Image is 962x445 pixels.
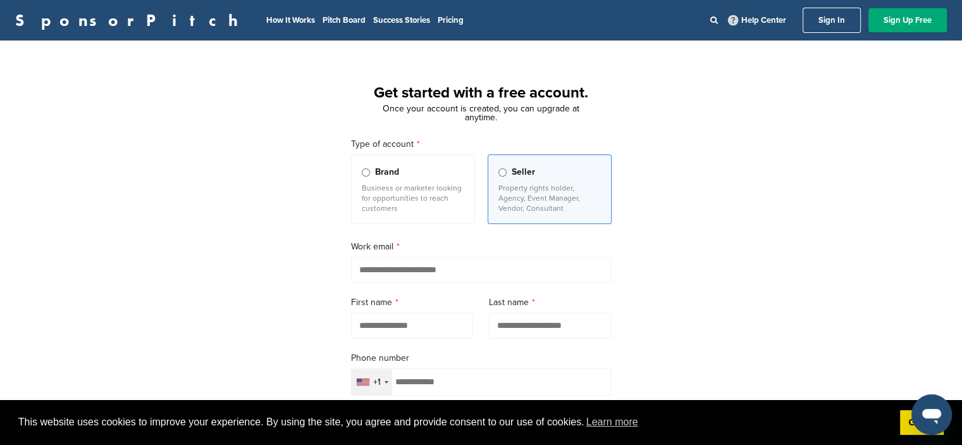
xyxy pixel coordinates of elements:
[900,410,944,436] a: dismiss cookie message
[351,137,612,151] label: Type of account
[362,168,370,177] input: Brand Business or marketer looking for opportunities to reach customers
[352,369,392,395] div: Selected country
[351,296,474,310] label: First name
[373,15,430,25] a: Success Stories
[373,378,381,387] div: +1
[18,413,890,432] span: This website uses cookies to improve your experience. By using the site, you agree and provide co...
[584,413,640,432] a: learn more about cookies
[266,15,315,25] a: How It Works
[323,15,366,25] a: Pitch Board
[489,296,612,310] label: Last name
[868,8,947,32] a: Sign Up Free
[15,12,246,28] a: SponsorPitch
[362,183,464,213] p: Business or marketer looking for opportunities to reach customers
[383,103,579,123] span: Once your account is created, you can upgrade at anytime.
[438,15,464,25] a: Pricing
[375,165,399,179] span: Brand
[512,165,535,179] span: Seller
[351,240,612,254] label: Work email
[336,82,627,104] h1: Get started with a free account.
[803,8,861,33] a: Sign In
[911,394,952,435] iframe: Button to launch messaging window
[351,351,612,365] label: Phone number
[498,183,601,213] p: Property rights holder, Agency, Event Manager, Vendor, Consultant
[498,168,507,177] input: Seller Property rights holder, Agency, Event Manager, Vendor, Consultant
[725,13,789,28] a: Help Center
